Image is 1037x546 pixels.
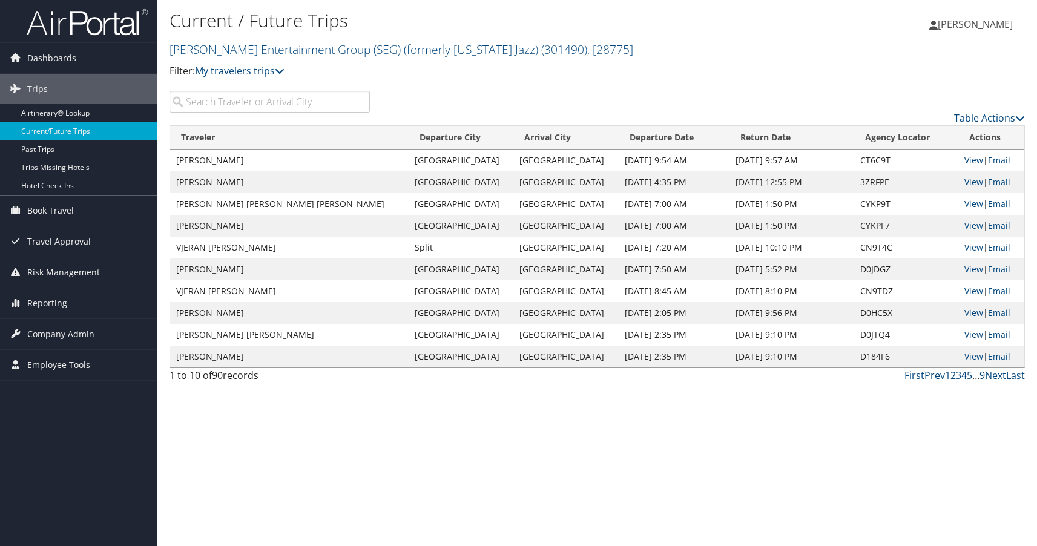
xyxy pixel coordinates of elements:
th: Departure City: activate to sort column ascending [409,126,513,150]
span: [PERSON_NAME] [938,18,1013,31]
a: Email [988,307,1010,318]
td: [DATE] 9:56 PM [729,302,855,324]
td: [DATE] 1:50 PM [729,193,855,215]
a: Email [988,329,1010,340]
a: Email [988,242,1010,253]
td: D0JTQ4 [854,324,958,346]
a: View [964,350,983,362]
td: [GEOGRAPHIC_DATA] [513,193,618,215]
a: Email [988,154,1010,166]
span: Travel Approval [27,226,91,257]
td: [DATE] 7:50 AM [619,258,729,280]
td: [DATE] 2:35 PM [619,324,729,346]
span: Book Travel [27,196,74,226]
span: Employee Tools [27,350,90,380]
a: View [964,220,983,231]
td: [PERSON_NAME] [170,171,409,193]
td: [DATE] 7:00 AM [619,193,729,215]
td: D0JDGZ [854,258,958,280]
a: 3 [956,369,961,382]
td: [DATE] 2:35 PM [619,346,729,367]
td: [PERSON_NAME] [170,258,409,280]
a: Email [988,176,1010,188]
span: Trips [27,74,48,104]
td: [GEOGRAPHIC_DATA] [409,193,513,215]
a: View [964,154,983,166]
input: Search Traveler or Arrival City [170,91,370,113]
td: [DATE] 7:00 AM [619,215,729,237]
td: [GEOGRAPHIC_DATA] [409,171,513,193]
td: [DATE] 4:35 PM [619,171,729,193]
td: | [958,302,1024,324]
td: | [958,346,1024,367]
td: [DATE] 1:50 PM [729,215,855,237]
a: View [964,285,983,297]
td: | [958,150,1024,171]
td: CN9TDZ [854,280,958,302]
td: | [958,280,1024,302]
span: , [ 28775 ] [587,41,633,58]
a: View [964,263,983,275]
td: [GEOGRAPHIC_DATA] [409,302,513,324]
td: [PERSON_NAME] [PERSON_NAME] [170,324,409,346]
td: [DATE] 9:10 PM [729,324,855,346]
td: [DATE] 8:10 PM [729,280,855,302]
a: [PERSON_NAME] [929,6,1025,42]
a: Table Actions [954,111,1025,125]
td: [DATE] 7:20 AM [619,237,729,258]
td: CN9T4C [854,237,958,258]
td: | [958,215,1024,237]
a: Prev [924,369,945,382]
a: 9 [979,369,985,382]
td: [GEOGRAPHIC_DATA] [409,324,513,346]
td: [GEOGRAPHIC_DATA] [513,215,618,237]
span: Reporting [27,288,67,318]
th: Actions [958,126,1024,150]
td: [GEOGRAPHIC_DATA] [409,258,513,280]
td: 3ZRFPE [854,171,958,193]
td: | [958,171,1024,193]
div: 1 to 10 of records [170,368,370,389]
td: [GEOGRAPHIC_DATA] [513,280,618,302]
td: [GEOGRAPHIC_DATA] [409,280,513,302]
td: [GEOGRAPHIC_DATA] [513,346,618,367]
a: Email [988,263,1010,275]
span: Company Admin [27,319,94,349]
a: Email [988,350,1010,362]
td: [GEOGRAPHIC_DATA] [513,302,618,324]
span: Dashboards [27,43,76,73]
td: [GEOGRAPHIC_DATA] [513,258,618,280]
span: 90 [212,369,223,382]
span: … [972,369,979,382]
th: Traveler: activate to sort column ascending [170,126,409,150]
a: View [964,307,983,318]
a: View [964,329,983,340]
a: Email [988,220,1010,231]
td: [DATE] 5:52 PM [729,258,855,280]
a: Next [985,369,1006,382]
td: [GEOGRAPHIC_DATA] [513,324,618,346]
td: | [958,193,1024,215]
th: Return Date: activate to sort column ascending [729,126,855,150]
a: 1 [945,369,950,382]
a: First [904,369,924,382]
a: [PERSON_NAME] Entertainment Group (SEG) (formerly [US_STATE] Jazz) [170,41,633,58]
a: View [964,176,983,188]
td: [PERSON_NAME] [170,346,409,367]
td: [DATE] 9:57 AM [729,150,855,171]
td: [DATE] 10:10 PM [729,237,855,258]
td: [PERSON_NAME] [170,302,409,324]
p: Filter: [170,64,740,79]
td: [GEOGRAPHIC_DATA] [409,346,513,367]
td: [DATE] 2:05 PM [619,302,729,324]
td: [PERSON_NAME] [PERSON_NAME] [PERSON_NAME] [170,193,409,215]
td: CT6C9T [854,150,958,171]
td: [DATE] 9:10 PM [729,346,855,367]
td: | [958,258,1024,280]
td: D184F6 [854,346,958,367]
td: VJERAN [PERSON_NAME] [170,237,409,258]
td: [DATE] 8:45 AM [619,280,729,302]
td: [GEOGRAPHIC_DATA] [513,150,618,171]
td: [DATE] 9:54 AM [619,150,729,171]
td: VJERAN [PERSON_NAME] [170,280,409,302]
